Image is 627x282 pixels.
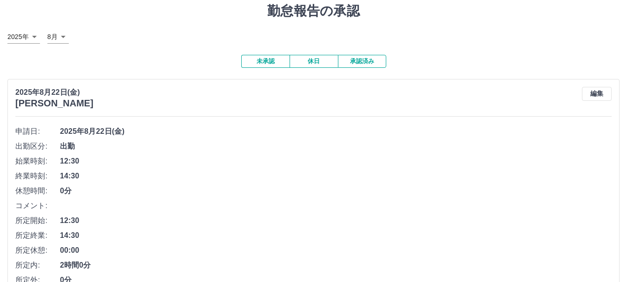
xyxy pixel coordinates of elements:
[15,171,60,182] span: 終業時刻:
[15,156,60,167] span: 始業時刻:
[60,156,612,167] span: 12:30
[15,215,60,226] span: 所定開始:
[15,245,60,256] span: 所定休憩:
[60,245,612,256] span: 00:00
[60,185,612,197] span: 0分
[582,87,612,101] button: 編集
[15,185,60,197] span: 休憩時間:
[7,3,620,19] h1: 勤怠報告の承認
[60,141,612,152] span: 出勤
[15,126,60,137] span: 申請日:
[60,230,612,241] span: 14:30
[15,98,93,109] h3: [PERSON_NAME]
[60,171,612,182] span: 14:30
[47,30,69,44] div: 8月
[60,126,612,137] span: 2025年8月22日(金)
[15,200,60,211] span: コメント:
[241,55,290,68] button: 未承認
[15,141,60,152] span: 出勤区分:
[7,30,40,44] div: 2025年
[15,230,60,241] span: 所定終業:
[15,87,93,98] p: 2025年8月22日(金)
[60,215,612,226] span: 12:30
[290,55,338,68] button: 休日
[60,260,612,271] span: 2時間0分
[338,55,386,68] button: 承認済み
[15,260,60,271] span: 所定内:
